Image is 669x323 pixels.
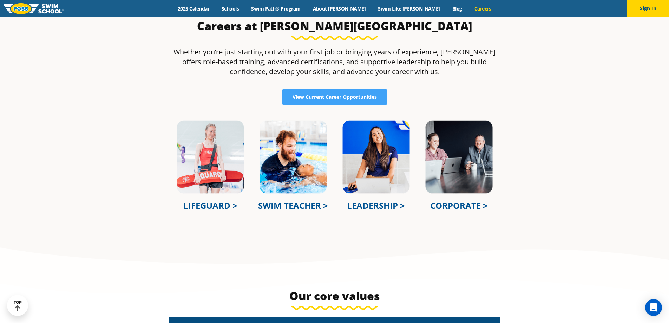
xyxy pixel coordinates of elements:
[307,5,372,12] a: About [PERSON_NAME]
[645,299,662,316] div: Open Intercom Messenger
[183,200,237,211] a: LIFEGUARD >
[468,5,497,12] a: Careers
[216,5,245,12] a: Schools
[172,5,216,12] a: 2025 Calendar
[430,200,488,211] a: CORPORATE >
[282,89,387,105] a: View Current Career Opportunities
[169,19,500,33] h3: Careers at [PERSON_NAME][GEOGRAPHIC_DATA]
[14,300,22,311] div: TOP
[169,289,500,303] h3: Our core values
[169,47,500,77] p: Whether you’re just starting out with your first job or bringing years of experience, [PERSON_NAM...
[372,5,446,12] a: Swim Like [PERSON_NAME]
[293,95,377,99] span: View Current Career Opportunities
[4,3,64,14] img: FOSS Swim School Logo
[446,5,468,12] a: Blog
[245,5,307,12] a: Swim Path® Program
[347,200,405,211] a: LEADERSHIP >
[258,200,328,211] a: SWIM TEACHER >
